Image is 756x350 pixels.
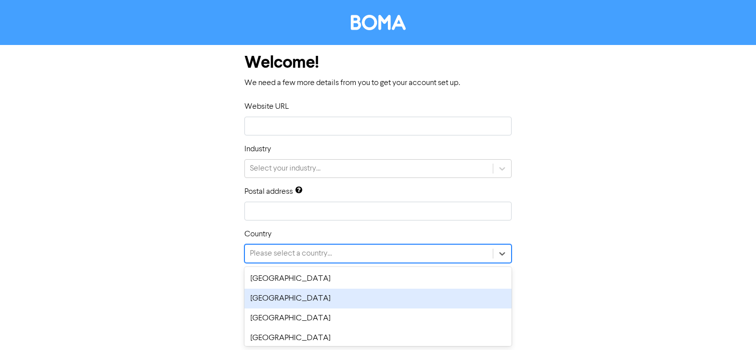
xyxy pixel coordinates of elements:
label: Industry [244,143,271,155]
div: [GEOGRAPHIC_DATA] [244,308,512,328]
div: [GEOGRAPHIC_DATA] [244,269,512,289]
div: Please select a country... [250,248,332,260]
img: BOMA Logo [351,15,406,30]
iframe: Chat Widget [707,303,756,350]
div: Select your industry... [250,163,321,175]
label: Postal address [244,186,293,198]
h1: Welcome! [244,53,512,73]
p: We need a few more details from you to get your account set up. [244,77,512,89]
label: Website URL [244,101,289,113]
label: Country [244,228,272,240]
div: [GEOGRAPHIC_DATA] [244,289,512,308]
div: [GEOGRAPHIC_DATA] [244,328,512,348]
